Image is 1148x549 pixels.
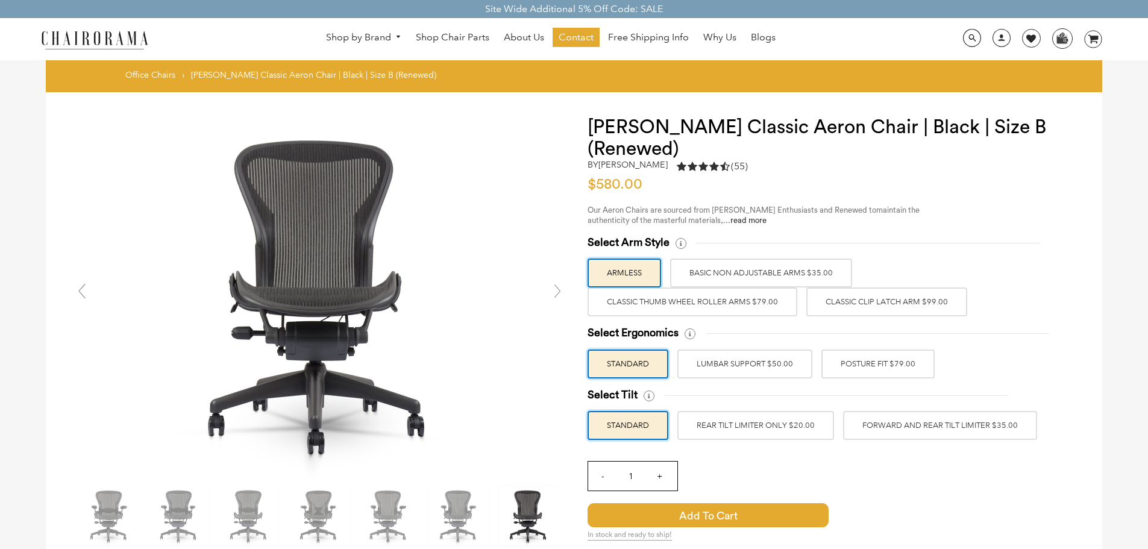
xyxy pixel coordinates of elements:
[588,462,617,491] input: -
[703,31,736,44] span: Why Us
[191,69,436,80] span: [PERSON_NAME] Classic Aeron Chair | Black | Size B (Renewed)
[806,287,967,316] label: Classic Clip Latch Arm $99.00
[289,486,349,547] img: Herman Miller Classic Aeron Chair | Black | Size B (Renewed) - chairorama
[843,411,1037,440] label: FORWARD AND REAR TILT LIMITER $35.00
[588,177,642,192] span: $580.00
[79,486,139,547] img: Herman Miller Classic Aeron Chair | Black | Size B (Renewed) - chairorama
[588,503,931,527] button: Add to Cart
[410,28,495,47] a: Shop Chair Parts
[670,259,852,287] label: BASIC NON ADJUSTABLE ARMS $35.00
[504,31,544,44] span: About Us
[677,160,748,176] a: 4.5 rating (55 votes)
[697,28,742,47] a: Why Us
[588,236,670,249] span: Select Arm Style
[588,411,668,440] label: STANDARD
[677,411,834,440] label: REAR TILT LIMITER ONLY $20.00
[821,350,935,378] label: POSTURE FIT $79.00
[677,350,812,378] label: LUMBAR SUPPORT $50.00
[416,31,489,44] span: Shop Chair Parts
[1053,29,1071,47] img: WhatsApp_Image_2024-07-12_at_16.23.01.webp
[320,28,408,47] a: Shop by Brand
[588,206,876,214] span: Our Aeron Chairs are sourced from [PERSON_NAME] Enthusiasts and Renewed to
[731,160,748,173] span: (55)
[730,216,767,224] a: read more
[559,31,594,44] span: Contact
[588,388,638,402] span: Select Tilt
[139,290,501,302] a: Herman Miller Classic Aeron Chair | Black | Size B (Renewed) - chairorama
[608,31,689,44] span: Free Shipping Info
[602,28,695,47] a: Free Shipping Info
[125,69,441,86] nav: breadcrumbs
[498,486,559,547] img: Herman Miller Classic Aeron Chair | Black | Size B (Renewed) - chairorama
[428,486,489,547] img: Herman Miller Classic Aeron Chair | Black | Size B (Renewed) - chairorama
[588,160,668,170] h2: by
[645,462,674,491] input: +
[553,28,600,47] a: Contact
[588,350,668,378] label: STANDARD
[219,486,279,547] img: Herman Miller Classic Aeron Chair | Black | Size B (Renewed) - chairorama
[139,116,501,478] img: Herman Miller Classic Aeron Chair | Black | Size B (Renewed) - chairorama
[677,160,748,173] div: 4.5 rating (55 votes)
[598,159,668,170] a: [PERSON_NAME]
[588,259,661,287] label: ARMLESS
[588,530,672,541] span: In stock and ready to ship!
[206,28,896,50] nav: DesktopNavigation
[359,486,419,547] img: Herman Miller Classic Aeron Chair | Black | Size B (Renewed) - chairorama
[125,69,175,80] a: Office Chairs
[34,29,155,50] img: chairorama
[751,31,776,44] span: Blogs
[588,326,679,340] span: Select Ergonomics
[498,28,550,47] a: About Us
[588,287,797,316] label: Classic Thumb Wheel Roller Arms $79.00
[588,503,829,527] span: Add to Cart
[588,116,1078,160] h1: [PERSON_NAME] Classic Aeron Chair | Black | Size B (Renewed)
[149,486,209,547] img: Herman Miller Classic Aeron Chair | Black | Size B (Renewed) - chairorama
[745,28,782,47] a: Blogs
[182,69,184,80] span: ›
